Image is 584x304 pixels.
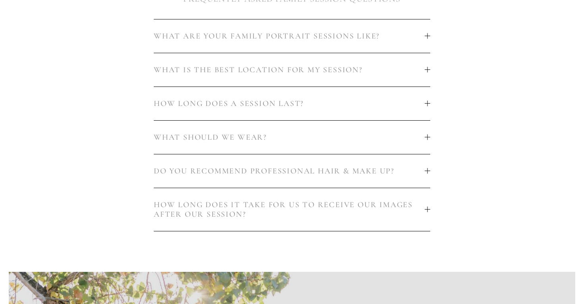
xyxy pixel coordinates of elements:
button: WHAT IS THE BEST LOCATION FOR MY SESSION? [154,53,430,87]
span: HOW LONG DOES IT TAKE FOR US TO RECEIVE OUR IMAGES AFTER OUR SESSION? [154,200,425,219]
button: HOW LONG DOES A SESSION LAST? [154,87,430,120]
span: WHAT ARE YOUR FAMILY PORTRAIT SESSIONS LIKE? [154,31,425,41]
span: HOW LONG DOES A SESSION LAST? [154,99,425,108]
span: WHAT SHOULD WE WEAR? [154,133,425,142]
button: DO YOU RECOMMEND PROFESSIONAL HAIR & MAKE UP? [154,154,430,188]
button: HOW LONG DOES IT TAKE FOR US TO RECEIVE OUR IMAGES AFTER OUR SESSION? [154,188,430,231]
span: WHAT IS THE BEST LOCATION FOR MY SESSION? [154,65,425,75]
button: WHAT SHOULD WE WEAR? [154,121,430,154]
button: WHAT ARE YOUR FAMILY PORTRAIT SESSIONS LIKE? [154,19,430,53]
span: DO YOU RECOMMEND PROFESSIONAL HAIR & MAKE UP? [154,166,425,176]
